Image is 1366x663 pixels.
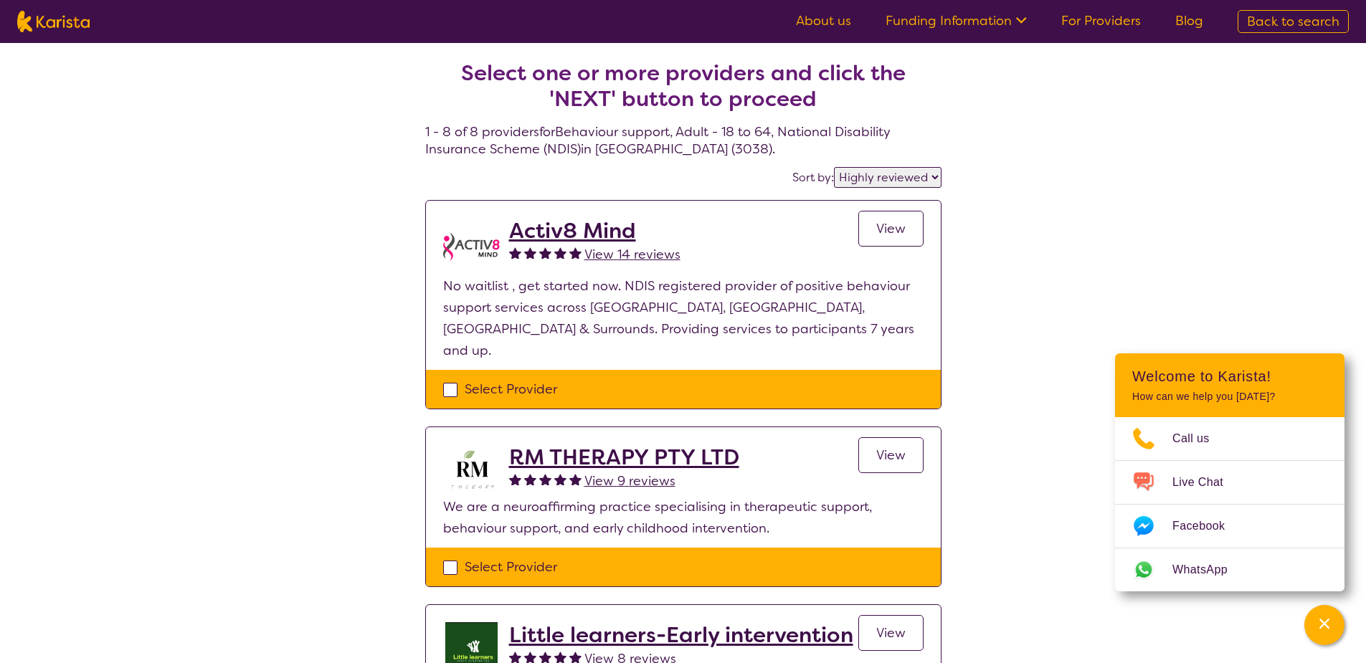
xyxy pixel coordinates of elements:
a: View 9 reviews [584,470,675,492]
img: fullstar [509,651,521,663]
img: fullstar [539,473,551,485]
img: fullstar [539,247,551,259]
span: View 14 reviews [584,246,680,263]
span: Facebook [1172,515,1242,537]
img: fullstar [524,651,536,663]
img: fullstar [524,247,536,259]
button: Channel Menu [1304,605,1344,645]
a: Little learners-Early intervention [509,622,853,648]
a: For Providers [1061,12,1141,29]
h2: Select one or more providers and click the 'NEXT' button to proceed [442,60,924,112]
img: fullstar [509,473,521,485]
img: fullstar [569,247,582,259]
span: Call us [1172,428,1227,449]
img: jkcmowvo05k4pzdyvbtc.png [443,444,501,496]
img: fullstar [554,473,566,485]
p: How can we help you [DATE]? [1132,391,1327,403]
span: Live Chat [1172,472,1241,493]
a: About us [796,12,851,29]
a: Funding Information [886,12,1027,29]
img: njs6l4djehaznhephjcg.jpg [443,218,501,275]
p: No waitlist , get started now. NDIS registered provider of positive behaviour support services ac... [443,275,924,361]
ul: Choose channel [1115,417,1344,591]
img: Karista logo [17,11,90,32]
label: Sort by: [792,170,834,185]
a: Blog [1175,12,1203,29]
a: View [858,211,924,247]
a: Back to search [1238,10,1349,33]
a: View [858,615,924,651]
span: WhatsApp [1172,559,1245,581]
a: View [858,437,924,473]
img: fullstar [539,651,551,663]
span: View [876,447,906,464]
div: Channel Menu [1115,353,1344,591]
span: View 9 reviews [584,472,675,490]
h4: 1 - 8 of 8 providers for Behaviour support , Adult - 18 to 64 , National Disability Insurance Sch... [425,26,942,158]
a: Activ8 Mind [509,218,680,244]
span: Back to search [1247,13,1339,30]
h2: Welcome to Karista! [1132,368,1327,385]
span: View [876,220,906,237]
a: RM THERAPY PTY LTD [509,444,739,470]
img: fullstar [509,247,521,259]
p: We are a neuroaffirming practice specialising in therapeutic support, behaviour support, and earl... [443,496,924,539]
img: fullstar [554,247,566,259]
img: fullstar [554,651,566,663]
a: View 14 reviews [584,244,680,265]
img: fullstar [524,473,536,485]
img: fullstar [569,473,582,485]
span: View [876,624,906,641]
a: Web link opens in a new tab. [1115,548,1344,591]
img: fullstar [569,651,582,663]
